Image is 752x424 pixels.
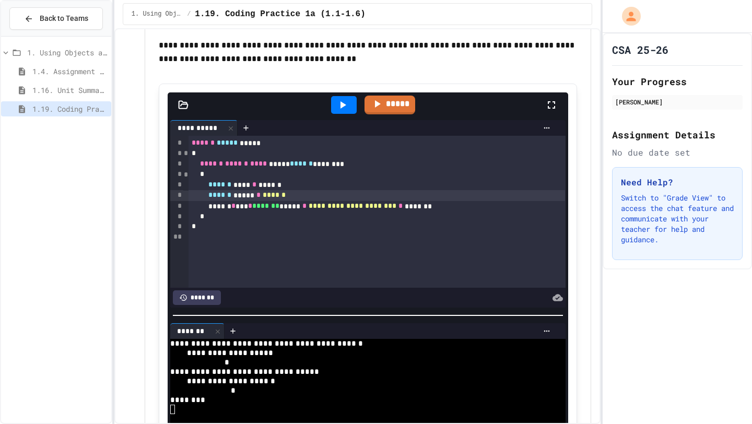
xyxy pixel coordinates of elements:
span: 1.16. Unit Summary 1a (1.1-1.6) [32,85,107,96]
button: Back to Teams [9,7,103,30]
h1: CSA 25-26 [612,42,668,57]
h2: Your Progress [612,74,743,89]
h2: Assignment Details [612,127,743,142]
span: / [187,10,191,18]
div: [PERSON_NAME] [615,97,739,107]
span: 1.19. Coding Practice 1a (1.1-1.6) [32,103,107,114]
span: 1. Using Objects and Methods [132,10,183,18]
p: Switch to "Grade View" to access the chat feature and communicate with your teacher for help and ... [621,193,734,245]
h3: Need Help? [621,176,734,189]
div: My Account [611,4,643,28]
span: 1.4. Assignment and Input [32,66,107,77]
span: 1.19. Coding Practice 1a (1.1-1.6) [195,8,365,20]
div: No due date set [612,146,743,159]
span: Back to Teams [40,13,88,24]
span: 1. Using Objects and Methods [27,47,107,58]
